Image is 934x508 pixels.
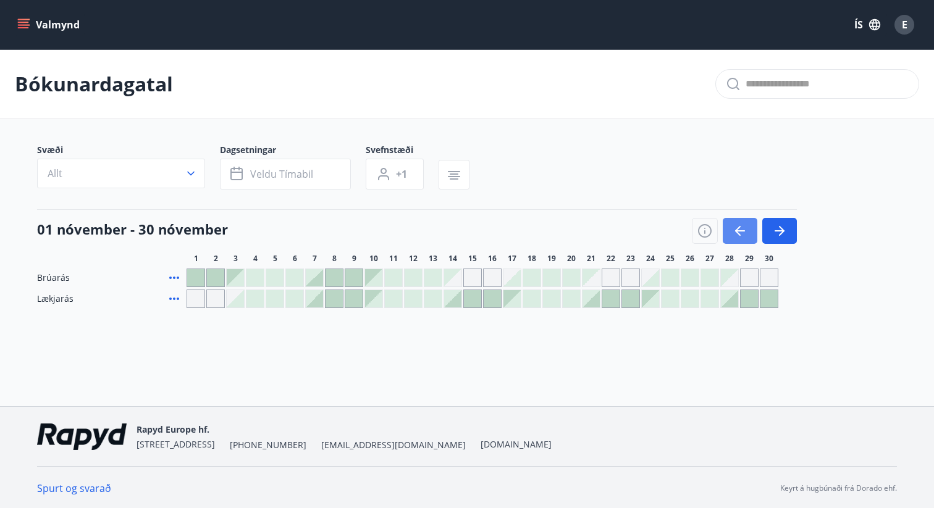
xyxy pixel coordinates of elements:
span: 24 [646,254,655,264]
p: Bókunardagatal [15,70,173,98]
span: Brúarás [37,272,70,284]
span: 26 [686,254,694,264]
span: 5 [273,254,277,264]
div: Gráir dagar eru ekki bókanlegir [444,269,462,287]
span: E [902,18,907,31]
span: 29 [745,254,754,264]
span: 2 [214,254,218,264]
span: [EMAIL_ADDRESS][DOMAIN_NAME] [321,439,466,451]
span: Rapyd Europe hf. [137,423,209,435]
span: Allt [48,167,62,180]
span: 9 [352,254,356,264]
div: Gráir dagar eru ekki bókanlegir [206,289,225,308]
span: 19 [547,254,556,264]
h4: 01 nóvember - 30 nóvember [37,220,228,238]
div: Gráir dagar eru ekki bókanlegir [483,269,502,287]
span: 7 [313,254,317,264]
span: Veldu tímabil [250,167,313,181]
span: 22 [607,254,615,264]
span: 3 [233,254,238,264]
button: menu [15,14,85,36]
span: 11 [389,254,398,264]
span: +1 [396,167,407,181]
p: Keyrt á hugbúnaði frá Dorado ehf. [780,483,897,494]
div: Gráir dagar eru ekki bókanlegir [720,269,739,287]
span: 23 [626,254,635,264]
div: Gráir dagar eru ekki bókanlegir [582,269,600,287]
a: Spurt og svarað [37,481,111,495]
div: Gráir dagar eru ekki bókanlegir [602,269,620,287]
span: 6 [293,254,297,264]
span: [STREET_ADDRESS] [137,438,215,450]
button: Veldu tímabil [220,159,351,189]
span: Svefnstæði [366,144,439,159]
span: 18 [528,254,536,264]
span: 28 [725,254,734,264]
span: 27 [705,254,714,264]
span: 20 [567,254,576,264]
span: 13 [429,254,437,264]
button: ÍS [848,14,887,36]
span: 15 [468,254,477,264]
div: Gráir dagar eru ekki bókanlegir [463,269,482,287]
span: 12 [409,254,418,264]
span: Svæði [37,144,220,159]
span: 21 [587,254,595,264]
span: 30 [765,254,773,264]
span: 4 [253,254,258,264]
button: Allt [37,159,205,188]
button: +1 [366,159,424,189]
button: E [890,10,919,40]
span: 17 [508,254,516,264]
span: 8 [332,254,337,264]
span: Dagsetningar [220,144,366,159]
span: Lækjarás [37,293,74,305]
span: 1 [194,254,198,264]
div: Gráir dagar eru ekki bókanlegir [760,269,778,287]
div: Gráir dagar eru ekki bókanlegir [740,269,759,287]
span: 10 [369,254,378,264]
a: [DOMAIN_NAME] [481,438,552,450]
span: 25 [666,254,675,264]
span: 16 [488,254,497,264]
span: [PHONE_NUMBER] [230,439,306,451]
div: Gráir dagar eru ekki bókanlegir [187,289,205,308]
img: ekj9gaOU4bjvQReEWNZ0zEMsCR0tgSDGv48UY51k.png [37,423,127,450]
div: Gráir dagar eru ekki bókanlegir [621,269,640,287]
span: 14 [448,254,457,264]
